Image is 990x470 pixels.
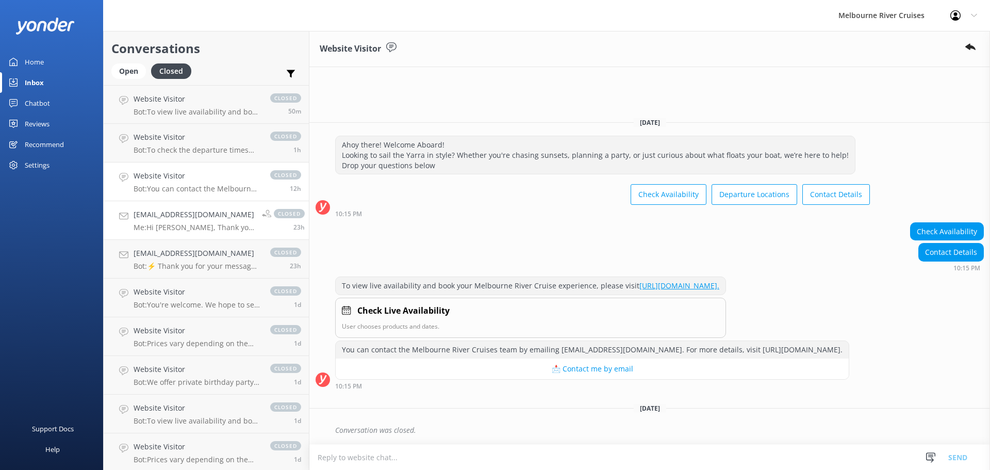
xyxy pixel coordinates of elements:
[25,134,64,155] div: Recommend
[293,145,301,154] span: Sep 04 2025 08:59am (UTC +10:00) Australia/Sydney
[104,356,309,395] a: Website VisitorBot:We offer private birthday party cruises for all ages, including 16th birthdays...
[357,304,450,318] h4: Check Live Availability
[918,264,984,271] div: Sep 03 2025 10:15pm (UTC +10:00) Australia/Sydney
[293,223,305,232] span: Sep 03 2025 11:26am (UTC +10:00) Australia/Sydney
[134,93,260,105] h4: Website Visitor
[290,184,301,193] span: Sep 03 2025 10:15pm (UTC +10:00) Australia/Sydney
[134,455,260,464] p: Bot: Prices vary depending on the tour, season, group size, and fare type. For the most up-to-dat...
[335,382,849,390] div: Sep 03 2025 10:15pm (UTC +10:00) Australia/Sydney
[104,317,309,356] a: Website VisitorBot:Prices vary depending on the tour, season, group size, and fare type. For the ...
[335,211,362,217] strong: 10:15 PM
[151,63,191,79] div: Closed
[336,359,849,379] button: 📩 Contact me by email
[25,52,44,72] div: Home
[134,300,260,310] p: Bot: You're welcome. We hope to see you at Melbourne River Cruises soon!
[294,455,301,464] span: Sep 02 2025 04:16pm (UTC +10:00) Australia/Sydney
[134,325,260,336] h4: Website Visitor
[134,441,260,452] h4: Website Visitor
[104,201,309,240] a: [EMAIL_ADDRESS][DOMAIN_NAME]Me:Hi [PERSON_NAME], Thank you for reaching to [GEOGRAPHIC_DATA]. Cou...
[111,65,151,76] a: Open
[104,124,309,163] a: Website VisitorBot:To check the departure times for the Ports & Docklands Cruise, please visit [U...
[25,155,49,175] div: Settings
[270,441,301,450] span: closed
[274,209,305,218] span: closed
[911,223,983,240] div: Check Availability
[336,277,725,295] div: To view live availability and book your Melbourne River Cruise experience, please visit
[134,262,260,271] p: Bot: ⚡ Thank you for your message. Our office hours are Mon - Fri 9.30am - 5pm. We'll get back to...
[342,321,719,331] p: User chooses products and dates.
[953,265,980,271] strong: 10:15 PM
[290,262,301,270] span: Sep 03 2025 11:19am (UTC +10:00) Australia/Sydney
[634,118,666,127] span: [DATE]
[25,93,50,114] div: Chatbot
[134,132,260,143] h4: Website Visitor
[134,107,260,117] p: Bot: To view live availability and book your Melbourne River Cruise experience, please visit: [UR...
[320,42,381,56] h3: Website Visitor
[25,72,44,93] div: Inbox
[134,223,254,232] p: Me: Hi [PERSON_NAME], Thank you for reaching to [GEOGRAPHIC_DATA]. Could you please clarify the a...
[134,378,260,387] p: Bot: We offer private birthday party cruises for all ages, including 16th birthdays. Celebrate on...
[335,422,984,439] div: Conversation was closed.
[32,418,74,439] div: Support Docs
[919,244,983,261] div: Contact Details
[294,416,301,425] span: Sep 02 2025 05:07pm (UTC +10:00) Australia/Sydney
[134,248,260,259] h4: [EMAIL_ADDRESS][DOMAIN_NAME]
[134,416,260,426] p: Bot: To view live availability and book your Melbourne River Cruise experience, please visit: [UR...
[639,281,719,290] a: [URL][DOMAIN_NAME].
[134,184,260,193] p: Bot: You can contact the Melbourne River Cruises team by emailing [EMAIL_ADDRESS][DOMAIN_NAME]. F...
[335,383,362,390] strong: 10:15 PM
[270,170,301,180] span: closed
[104,85,309,124] a: Website VisitorBot:To view live availability and book your Melbourne River Cruise experience, ple...
[270,93,301,103] span: closed
[634,404,666,413] span: [DATE]
[134,364,260,375] h4: Website Visitor
[294,378,301,386] span: Sep 02 2025 08:06pm (UTC +10:00) Australia/Sydney
[134,402,260,414] h4: Website Visitor
[104,279,309,317] a: Website VisitorBot:You're welcome. We hope to see you at Melbourne River Cruises soon!closed1d
[134,209,254,220] h4: [EMAIL_ADDRESS][DOMAIN_NAME]
[104,240,309,279] a: [EMAIL_ADDRESS][DOMAIN_NAME]Bot:⚡ Thank you for your message. Our office hours are Mon - Fri 9.30...
[134,145,260,155] p: Bot: To check the departure times for the Ports & Docklands Cruise, please visit [URL][DOMAIN_NAM...
[134,286,260,298] h4: Website Visitor
[104,163,309,201] a: Website VisitorBot:You can contact the Melbourne River Cruises team by emailing [EMAIL_ADDRESS][D...
[134,339,260,348] p: Bot: Prices vary depending on the tour, season, group size, and fare type. For the most up-to-dat...
[294,339,301,348] span: Sep 02 2025 09:38pm (UTC +10:00) Australia/Sydney
[111,63,146,79] div: Open
[111,39,301,58] h2: Conversations
[270,132,301,141] span: closed
[316,422,984,439] div: 2025-09-03T23:07:21.536
[270,248,301,257] span: closed
[294,300,301,309] span: Sep 03 2025 09:53am (UTC +10:00) Australia/Sydney
[802,184,870,205] button: Contact Details
[712,184,797,205] button: Departure Locations
[134,170,260,182] h4: Website Visitor
[25,114,49,134] div: Reviews
[45,439,60,460] div: Help
[631,184,706,205] button: Check Availability
[288,107,301,116] span: Sep 04 2025 09:50am (UTC +10:00) Australia/Sydney
[270,364,301,373] span: closed
[15,18,75,35] img: yonder-white-logo.png
[270,286,301,296] span: closed
[151,65,196,76] a: Closed
[104,395,309,433] a: Website VisitorBot:To view live availability and book your Melbourne River Cruise experience, ple...
[336,341,849,359] div: You can contact the Melbourne River Cruises team by emailing [EMAIL_ADDRESS][DOMAIN_NAME]. For mo...
[336,136,855,174] div: Ahoy there! Welcome Aboard! Looking to sail the Yarra in style? Whether you're chasing sunsets, p...
[270,325,301,334] span: closed
[335,210,870,217] div: Sep 03 2025 10:15pm (UTC +10:00) Australia/Sydney
[270,402,301,412] span: closed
